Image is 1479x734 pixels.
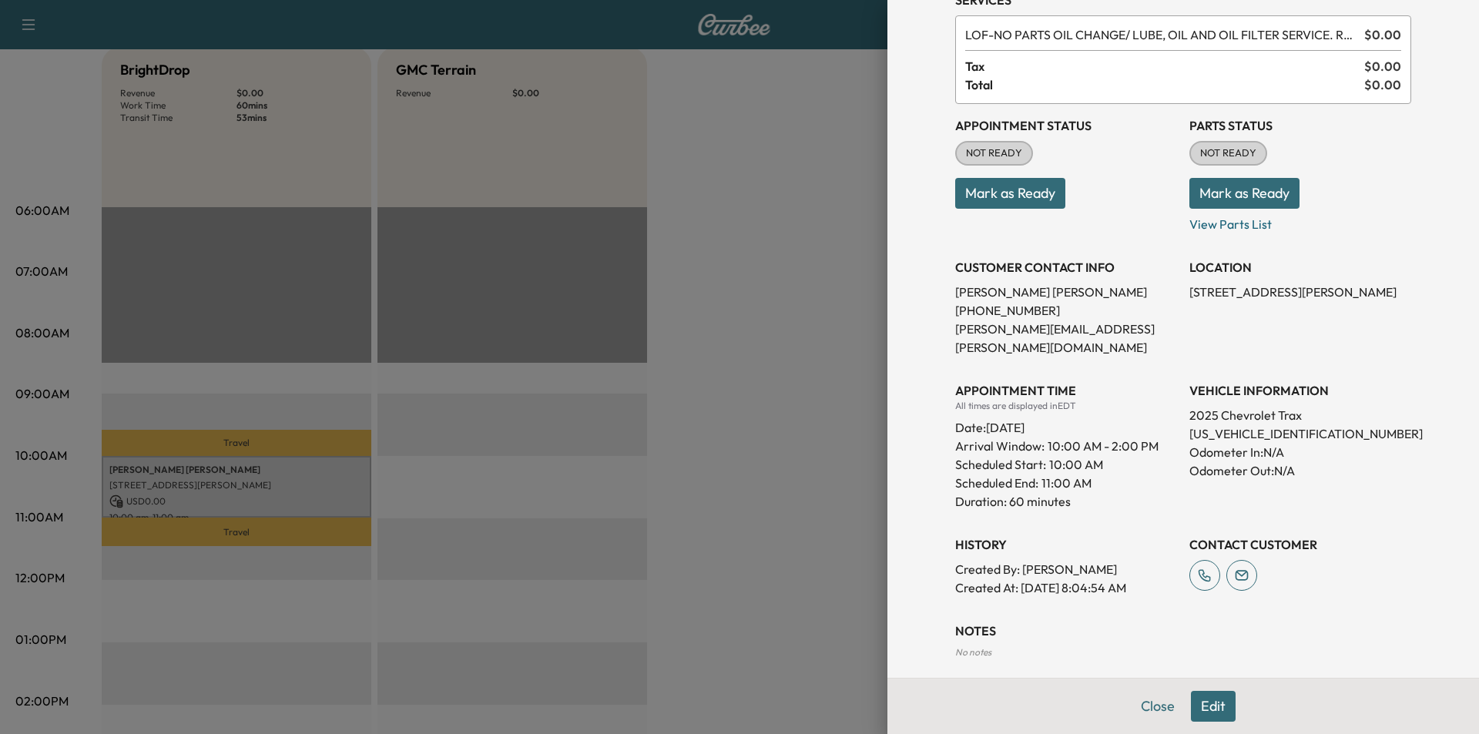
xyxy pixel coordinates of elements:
p: [US_VEHICLE_IDENTIFICATION_NUMBER] [1189,424,1411,443]
h3: LOCATION [1189,258,1411,277]
h3: VEHICLE INFORMATION [1189,381,1411,400]
div: No notes [955,646,1411,659]
p: Duration: 60 minutes [955,492,1177,511]
p: View Parts List [1189,209,1411,233]
p: Arrival Window: [955,437,1177,455]
button: Edit [1191,691,1236,722]
span: NO PARTS OIL CHANGE/ LUBE, OIL AND OIL FILTER SERVICE. RESET OIL LIFE MONITOR. HAZARDOUS WASTE FE... [965,25,1358,44]
p: [PERSON_NAME] [PERSON_NAME] [955,283,1177,301]
div: All times are displayed in EDT [955,400,1177,412]
span: Total [965,75,1364,94]
p: 2025 Chevrolet Trax [1189,406,1411,424]
div: Date: [DATE] [955,412,1177,437]
p: [PERSON_NAME][EMAIL_ADDRESS][PERSON_NAME][DOMAIN_NAME] [955,320,1177,357]
p: [STREET_ADDRESS][PERSON_NAME] [1189,283,1411,301]
p: Odometer Out: N/A [1189,461,1411,480]
span: NOT READY [957,146,1031,161]
h3: Parts Status [1189,116,1411,135]
p: Created At : [DATE] 8:04:54 AM [955,578,1177,597]
button: Close [1131,691,1185,722]
h3: NOTES [955,622,1411,640]
h3: CONTACT CUSTOMER [1189,535,1411,554]
button: Mark as Ready [1189,178,1300,209]
h3: Appointment Status [955,116,1177,135]
p: [PHONE_NUMBER] [955,301,1177,320]
button: Mark as Ready [955,178,1065,209]
span: 10:00 AM - 2:00 PM [1048,437,1159,455]
h3: History [955,535,1177,554]
h3: APPOINTMENT TIME [955,381,1177,400]
p: Odometer In: N/A [1189,443,1411,461]
span: $ 0.00 [1364,75,1401,94]
p: 11:00 AM [1041,474,1092,492]
p: Created By : [PERSON_NAME] [955,560,1177,578]
span: Tax [965,57,1364,75]
p: Scheduled End: [955,474,1038,492]
span: NOT READY [1191,146,1266,161]
h3: CUSTOMER CONTACT INFO [955,258,1177,277]
p: Scheduled Start: [955,455,1046,474]
p: 10:00 AM [1049,455,1103,474]
span: $ 0.00 [1364,57,1401,75]
span: $ 0.00 [1364,25,1401,44]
